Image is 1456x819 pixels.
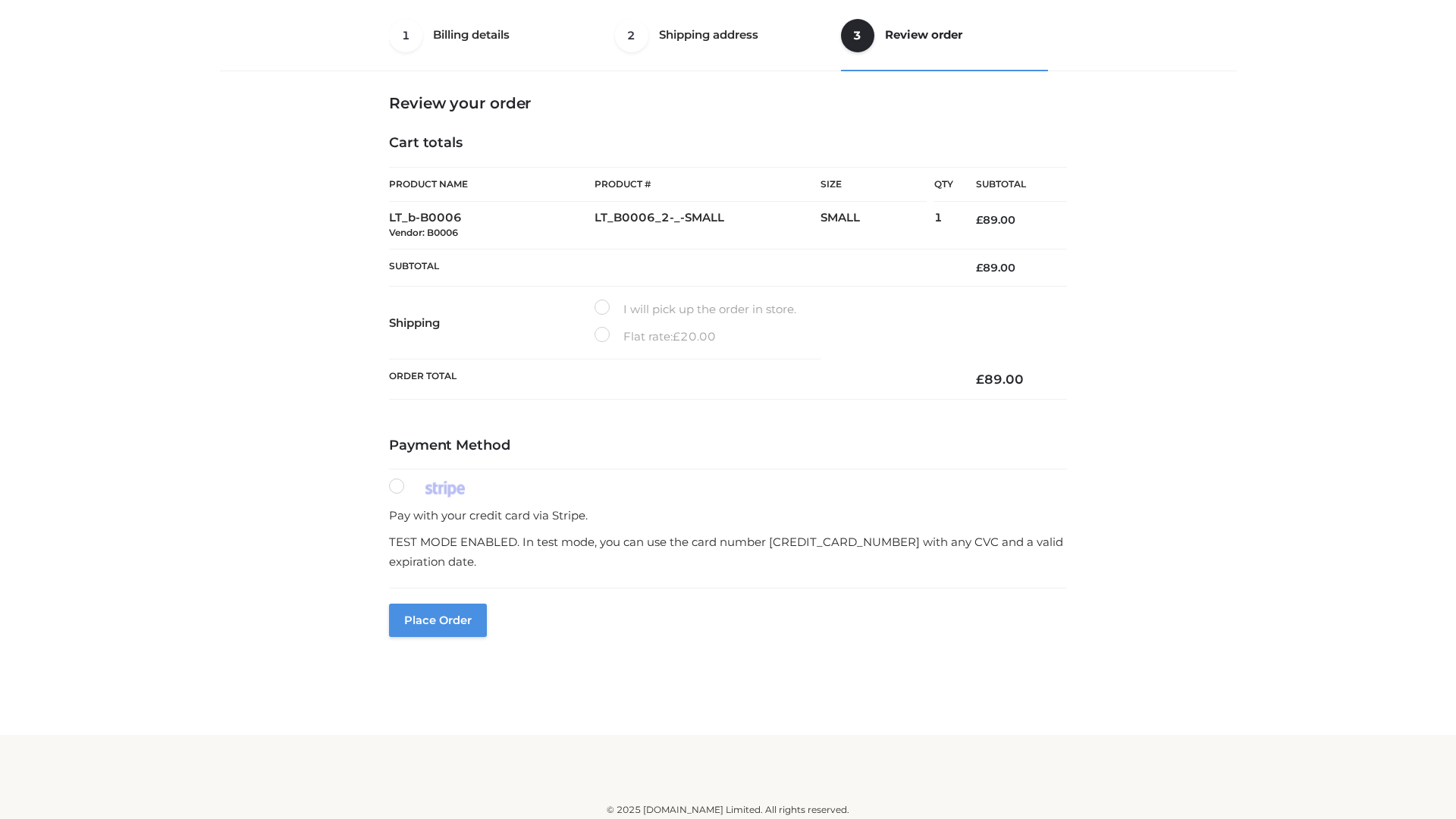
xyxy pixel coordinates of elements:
bdi: 89.00 [976,213,1015,227]
h4: Cart totals [389,135,1067,152]
th: Shipping [389,287,595,359]
th: Subtotal [389,249,953,286]
small: Vendor: B0006 [389,227,458,238]
h4: Payment Method [389,438,1067,454]
th: Size [821,168,927,202]
bdi: 89.00 [976,261,1015,275]
th: Order Total [389,359,953,400]
label: I will pick up the order in store. [595,300,796,319]
bdi: 89.00 [976,372,1024,387]
div: © 2025 [DOMAIN_NAME] Limited. All rights reserved. [225,802,1231,817]
h3: Review your order [389,94,1067,112]
p: Pay with your credit card via Stripe. [389,506,1067,526]
th: Product # [595,167,821,202]
th: Qty [934,167,953,202]
span: £ [976,213,983,227]
label: Flat rate: [595,327,716,347]
p: TEST MODE ENABLED. In test mode, you can use the card number [CREDIT_CARD_NUMBER] with any CVC an... [389,532,1067,571]
bdi: 20.00 [673,329,716,344]
button: Place order [389,604,487,637]
td: LT_B0006_2-_-SMALL [595,202,821,249]
td: 1 [934,202,953,249]
span: £ [976,261,983,275]
th: Product Name [389,167,595,202]
span: £ [673,329,680,344]
th: Subtotal [953,168,1067,202]
td: SMALL [821,202,934,249]
span: £ [976,372,984,387]
td: LT_b-B0006 [389,202,595,249]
